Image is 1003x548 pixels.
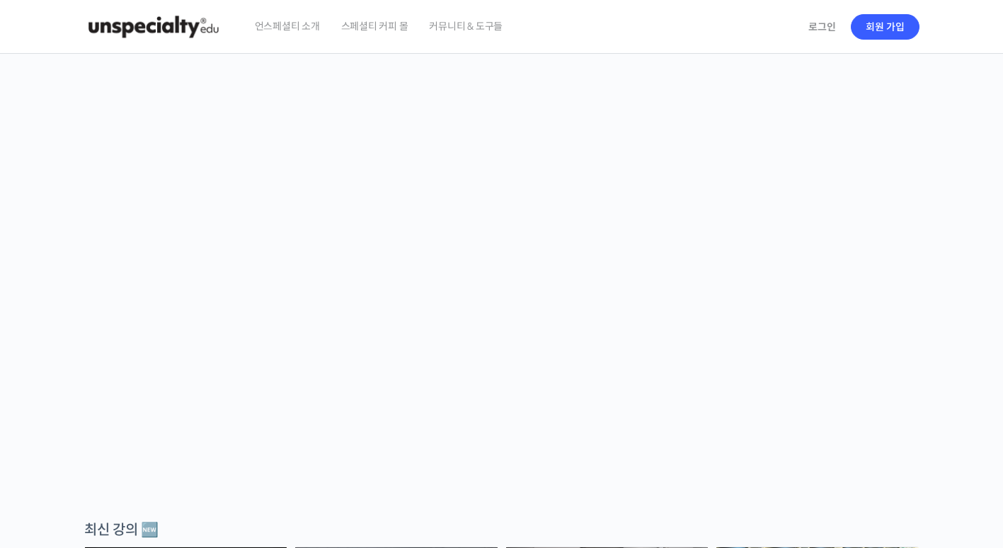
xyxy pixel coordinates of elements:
[84,520,919,540] div: 최신 강의 🆕
[14,217,990,288] p: [PERSON_NAME]을 다하는 당신을 위해, 최고와 함께 만든 커피 클래스
[800,11,844,43] a: 로그인
[851,14,919,40] a: 회원 가입
[14,295,990,314] p: 시간과 장소에 구애받지 않고, 검증된 커리큘럼으로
